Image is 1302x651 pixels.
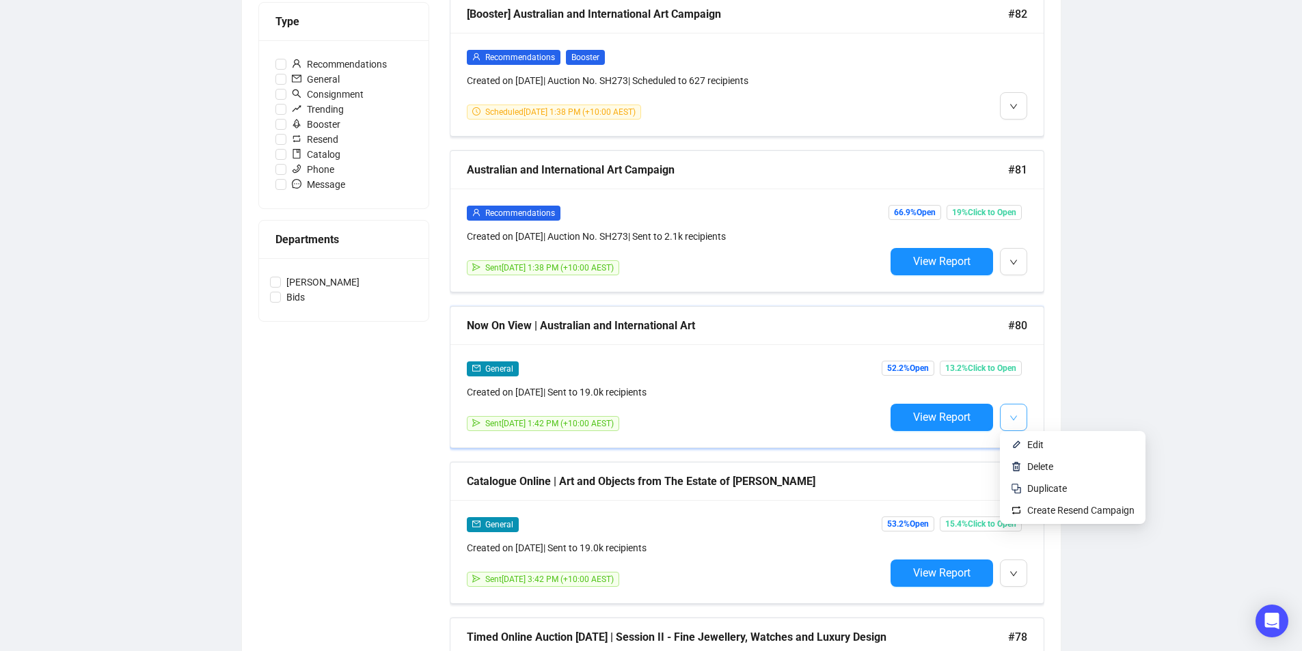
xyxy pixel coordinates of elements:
span: 52.2% Open [882,361,934,376]
span: Catalog [286,147,346,162]
span: View Report [913,255,971,268]
span: Trending [286,102,349,117]
span: 53.2% Open [882,516,934,531]
img: retweet.svg [1011,505,1022,516]
span: Create Resend Campaign [1027,505,1135,516]
span: 15.4% Click to Open [940,516,1022,531]
div: Type [275,13,412,30]
button: View Report [891,404,993,431]
div: [Booster] Australian and International Art Campaign [467,5,1008,23]
span: #80 [1008,317,1027,334]
span: Sent [DATE] 1:42 PM (+10:00 AEST) [485,419,614,428]
span: rocket [292,119,301,128]
img: svg+xml;base64,PHN2ZyB4bWxucz0iaHR0cDovL3d3dy53My5vcmcvMjAwMC9zdmciIHhtbG5zOnhsaW5rPSJodHRwOi8vd3... [1011,461,1022,472]
span: #82 [1008,5,1027,23]
span: General [485,520,513,529]
div: Timed Online Auction [DATE] | Session II - Fine Jewellery, Watches and Luxury Design [467,628,1008,646]
span: mail [292,74,301,83]
span: View Report [913,566,971,579]
div: Catalogue Online | Art and Objects from The Estate of [PERSON_NAME] [467,473,1008,490]
span: Recommendations [485,208,555,218]
span: Duplicate [1027,483,1067,494]
span: 13.2% Click to Open [940,361,1022,376]
img: svg+xml;base64,PHN2ZyB4bWxucz0iaHR0cDovL3d3dy53My5vcmcvMjAwMC9zdmciIHhtbG5zOnhsaW5rPSJodHRwOi8vd3... [1011,439,1022,450]
span: #78 [1008,628,1027,646]
span: rise [292,104,301,113]
span: mail [472,520,480,528]
span: Edit [1027,439,1044,450]
span: down [1009,258,1018,266]
span: message [292,179,301,189]
a: Catalogue Online | Art and Objects from The Estate of [PERSON_NAME]#79mailGeneralCreated on [DATE... [450,462,1044,604]
span: send [472,263,480,271]
span: General [485,364,513,374]
span: General [286,72,345,87]
img: svg+xml;base64,PHN2ZyB4bWxucz0iaHR0cDovL3d3dy53My5vcmcvMjAwMC9zdmciIHdpZHRoPSIyNCIgaGVpZ2h0PSIyNC... [1011,483,1022,494]
span: #81 [1008,161,1027,178]
div: Australian and International Art Campaign [467,161,1008,178]
div: Open Intercom Messenger [1256,605,1288,637]
span: down [1009,414,1018,422]
span: 19% Click to Open [947,205,1022,220]
span: mail [472,364,480,372]
button: View Report [891,248,993,275]
span: Consignment [286,87,369,102]
span: [PERSON_NAME] [281,275,365,290]
div: Now On View | Australian and International Art [467,317,1008,334]
span: View Report [913,411,971,424]
span: book [292,149,301,158]
div: Created on [DATE] | Sent to 19.0k recipients [467,540,885,555]
span: clock-circle [472,107,480,115]
span: send [472,419,480,427]
span: Delete [1027,461,1053,472]
span: user [472,53,480,61]
span: Sent [DATE] 1:38 PM (+10:00 AEST) [485,263,614,273]
button: View Report [891,559,993,587]
span: send [472,574,480,583]
span: retweet [292,134,301,143]
span: Resend [286,132,344,147]
span: Sent [DATE] 3:42 PM (+10:00 AEST) [485,574,614,584]
span: down [1009,102,1018,111]
span: Scheduled [DATE] 1:38 PM (+10:00 AEST) [485,107,636,117]
span: down [1009,570,1018,578]
div: Created on [DATE] | Auction No. SH273 | Scheduled to 627 recipients [467,73,885,88]
span: search [292,89,301,98]
span: Booster [286,117,346,132]
div: Created on [DATE] | Auction No. SH273 | Sent to 2.1k recipients [467,229,885,244]
span: Recommendations [286,57,392,72]
a: Now On View | Australian and International Art#80mailGeneralCreated on [DATE]| Sent to 19.0k reci... [450,306,1044,448]
span: user [292,59,301,68]
span: phone [292,164,301,174]
span: Booster [566,50,605,65]
span: 66.9% Open [889,205,941,220]
span: Message [286,177,351,192]
span: Bids [281,290,310,305]
div: Created on [DATE] | Sent to 19.0k recipients [467,385,885,400]
span: Recommendations [485,53,555,62]
span: Phone [286,162,340,177]
span: user [472,208,480,217]
a: Australian and International Art Campaign#81userRecommendationsCreated on [DATE]| Auction No. SH2... [450,150,1044,292]
div: Departments [275,231,412,248]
